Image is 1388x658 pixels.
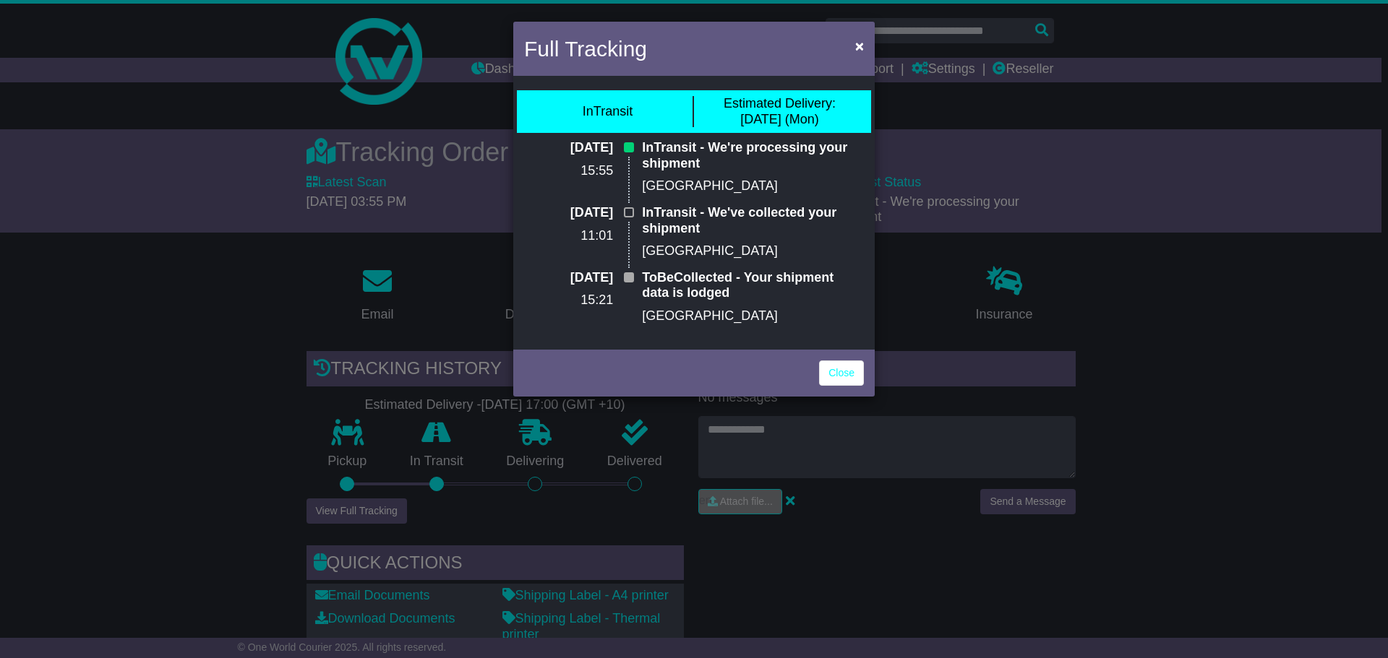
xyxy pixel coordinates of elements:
span: × [855,38,864,54]
p: 11:01 [524,228,613,244]
h4: Full Tracking [524,33,647,65]
div: InTransit [583,104,633,120]
p: 15:21 [524,293,613,308]
p: [DATE] [524,140,613,156]
p: [GEOGRAPHIC_DATA] [642,178,864,194]
p: [DATE] [524,270,613,286]
p: [GEOGRAPHIC_DATA] [642,308,864,324]
p: [DATE] [524,205,613,221]
p: InTransit - We've collected your shipment [642,205,864,236]
p: 15:55 [524,163,613,179]
p: InTransit - We're processing your shipment [642,140,864,171]
a: Close [819,360,864,386]
button: Close [848,31,871,61]
p: [GEOGRAPHIC_DATA] [642,243,864,259]
span: Estimated Delivery: [724,96,836,111]
p: ToBeCollected - Your shipment data is lodged [642,270,864,301]
div: [DATE] (Mon) [724,96,836,127]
